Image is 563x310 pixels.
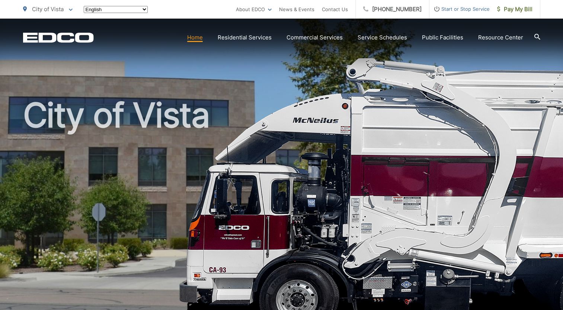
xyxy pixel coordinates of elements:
span: Pay My Bill [497,5,532,14]
span: City of Vista [32,6,64,13]
select: Select a language [84,6,148,13]
a: Resource Center [478,33,523,42]
a: Commercial Services [287,33,343,42]
a: EDCD logo. Return to the homepage. [23,32,94,43]
a: Contact Us [322,5,348,14]
a: About EDCO [236,5,272,14]
a: Home [187,33,203,42]
a: Service Schedules [358,33,407,42]
a: News & Events [279,5,314,14]
a: Public Facilities [422,33,463,42]
a: Residential Services [218,33,272,42]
